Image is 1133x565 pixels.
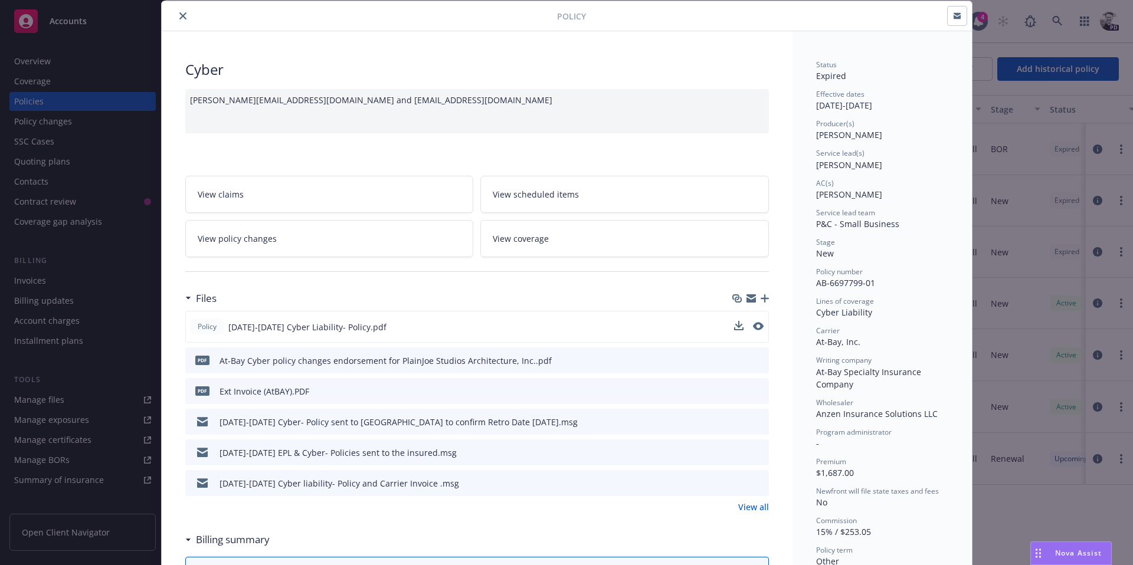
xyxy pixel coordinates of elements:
span: Policy [195,321,219,332]
span: Expired [816,70,846,81]
div: At-Bay Cyber policy changes endorsement for PlainJoe Studios Architecture, Inc..pdf [220,354,552,367]
button: preview file [754,385,764,398]
span: - [816,438,819,449]
button: download file [735,354,744,367]
span: Commission [816,515,857,525]
span: [PERSON_NAME] [816,159,882,170]
button: close [176,9,190,23]
span: View scheduled items [493,188,579,201]
span: New [816,248,834,259]
span: 15% / $253.05 [816,526,871,537]
span: Nova Assist [1055,548,1102,558]
span: Anzen Insurance Solutions LLC [816,408,938,419]
a: View claims [185,176,474,213]
button: preview file [754,354,764,367]
span: View coverage [493,232,549,245]
a: View scheduled items [480,176,769,213]
span: AC(s) [816,178,834,188]
button: preview file [754,477,764,490]
span: No [816,497,827,508]
button: download file [735,416,744,428]
span: View claims [198,188,244,201]
a: View coverage [480,220,769,257]
span: Writing company [816,355,872,365]
button: download file [734,321,744,330]
button: download file [735,477,744,490]
div: [PERSON_NAME][EMAIL_ADDRESS][DOMAIN_NAME] and [EMAIL_ADDRESS][DOMAIN_NAME] [185,89,769,133]
h3: Files [196,291,217,306]
span: $1,687.00 [816,467,854,478]
button: Nova Assist [1030,541,1112,565]
span: Policy number [816,267,863,277]
div: Drag to move [1031,542,1046,564]
span: Newfront will file state taxes and fees [816,486,939,496]
div: [DATE]-[DATE] Cyber liability- Policy and Carrier Invoice .msg [220,477,459,490]
h3: Billing summary [196,532,270,547]
span: Carrier [816,326,840,336]
span: View policy changes [198,232,277,245]
div: Cyber [185,60,769,80]
div: [DATE]-[DATE] EPL & Cyber- Policies sent to the insured.msg [220,446,457,459]
span: [DATE]-[DATE] Cyber Liability- Policy.pdf [228,321,387,333]
button: preview file [754,416,764,428]
span: Policy [557,10,586,22]
span: Cyber Liability [816,307,872,318]
span: At-Bay, Inc. [816,336,860,347]
span: Producer(s) [816,119,854,129]
span: Wholesaler [816,398,853,408]
a: View policy changes [185,220,474,257]
span: Status [816,60,837,70]
div: Files [185,291,217,306]
button: download file [734,321,744,333]
span: Policy term [816,545,853,555]
div: Ext Invoice (AtBAY).PDF [220,385,309,398]
span: [PERSON_NAME] [816,189,882,200]
button: preview file [754,446,764,459]
span: Service lead(s) [816,148,865,158]
span: Lines of coverage [816,296,874,306]
div: [DATE]-[DATE] Cyber- Policy sent to [GEOGRAPHIC_DATA] to confirm Retro Date [DATE].msg [220,416,578,428]
span: P&C - Small Business [816,218,899,229]
span: Program administrator [816,427,892,437]
button: download file [735,446,744,459]
span: [PERSON_NAME] [816,129,882,140]
button: preview file [753,322,764,330]
span: Premium [816,456,846,467]
span: AB-6697799-01 [816,277,875,288]
span: Stage [816,237,835,247]
span: At-Bay Specialty Insurance Company [816,366,924,390]
span: Effective dates [816,89,865,99]
a: View all [738,501,769,513]
span: PDF [195,386,209,395]
div: Billing summary [185,532,270,547]
span: Service lead team [816,208,875,218]
span: pdf [195,356,209,364]
div: [DATE] - [DATE] [816,89,948,111]
button: download file [735,385,744,398]
button: preview file [753,321,764,333]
